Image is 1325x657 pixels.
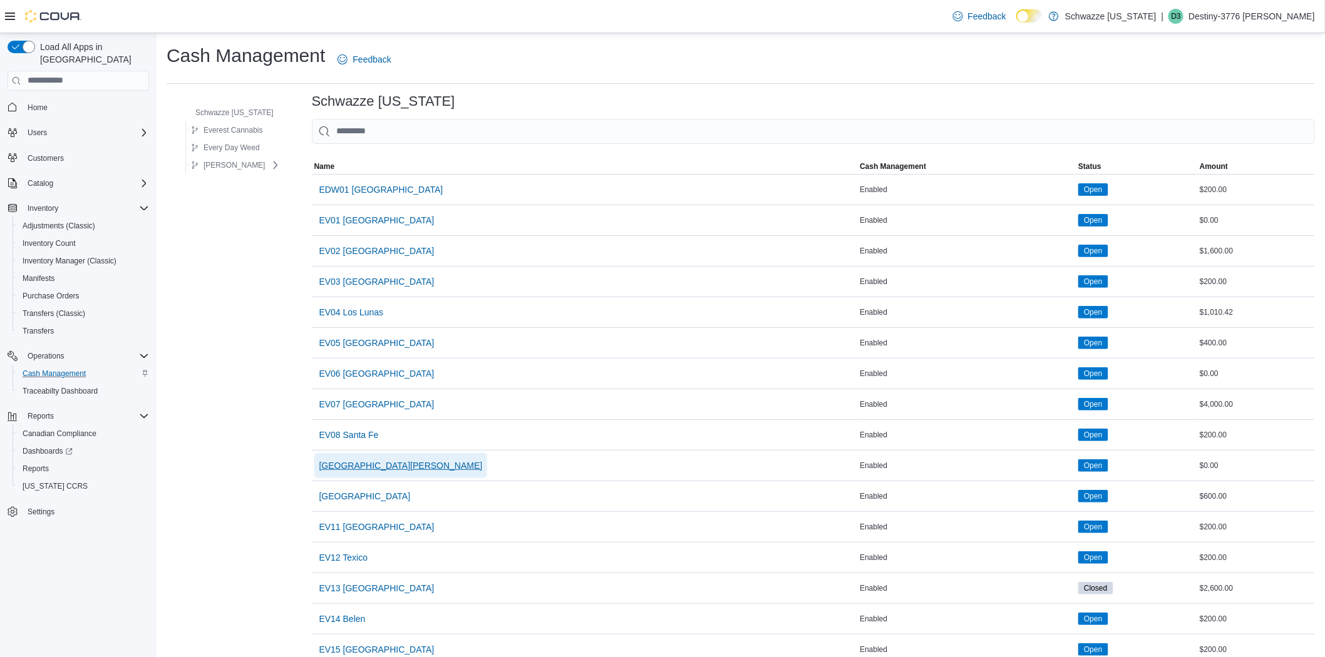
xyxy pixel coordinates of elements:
[857,642,1076,657] div: Enabled
[18,384,149,399] span: Traceabilty Dashboard
[1084,184,1102,195] span: Open
[857,611,1076,626] div: Enabled
[13,235,154,252] button: Inventory Count
[857,159,1076,174] button: Cash Management
[319,306,384,318] span: EV04 Los Lunas
[18,218,149,233] span: Adjustments (Classic)
[1084,460,1102,471] span: Open
[1197,243,1315,258] div: $1,600.00
[1197,366,1315,381] div: $0.00
[1078,337,1108,349] span: Open
[314,453,488,478] button: [GEOGRAPHIC_DATA][PERSON_NAME]
[319,245,435,257] span: EV02 [GEOGRAPHIC_DATA]
[312,94,455,109] h3: Schwazze [US_STATE]
[23,238,76,248] span: Inventory Count
[857,581,1076,596] div: Enabled
[1084,307,1102,318] span: Open
[857,182,1076,197] div: Enabled
[23,201,63,216] button: Inventory
[1078,183,1108,196] span: Open
[319,398,435,410] span: EV07 [GEOGRAPHIC_DATA]
[23,201,149,216] span: Inventory
[319,214,435,227] span: EV01 [GEOGRAPHIC_DATA]
[1076,159,1197,174] button: Status
[857,305,1076,320] div: Enabled
[1084,613,1102,624] span: Open
[857,519,1076,534] div: Enabled
[3,124,154,141] button: Users
[23,409,149,424] span: Reports
[186,158,271,173] button: [PERSON_NAME]
[857,213,1076,228] div: Enabled
[1197,397,1315,412] div: $4,000.00
[319,582,435,594] span: EV13 [GEOGRAPHIC_DATA]
[1197,274,1315,289] div: $200.00
[13,287,154,305] button: Purchase Orders
[1078,306,1108,318] span: Open
[13,305,154,322] button: Transfers (Classic)
[23,504,59,519] a: Settings
[319,275,435,288] span: EV03 [GEOGRAPHIC_DATA]
[1078,275,1108,288] span: Open
[23,349,149,364] span: Operations
[1197,581,1315,596] div: $2,600.00
[314,361,440,386] button: EV06 [GEOGRAPHIC_DATA]
[1078,613,1108,625] span: Open
[1197,335,1315,350] div: $400.00
[195,108,274,118] span: Schwazze [US_STATE]
[1084,337,1102,349] span: Open
[18,366,91,381] a: Cash Management
[3,149,154,167] button: Customers
[857,489,1076,504] div: Enabled
[314,269,440,294] button: EV03 [GEOGRAPHIC_DATA]
[3,175,154,192] button: Catalog
[28,178,53,188] span: Catalog
[1084,429,1102,441] span: Open
[319,367,435,380] span: EV06 [GEOGRAPHIC_DATA]
[23,125,52,140] button: Users
[319,521,435,533] span: EV11 [GEOGRAPHIC_DATA]
[18,461,54,476] a: Reports
[1168,9,1183,24] div: Destiny-3776 Herrera
[1078,521,1108,533] span: Open
[18,271,59,286] a: Manifests
[18,426,101,441] a: Canadian Compliance
[1078,367,1108,380] span: Open
[314,606,371,631] button: EV14 Belen
[857,397,1076,412] div: Enabled
[1084,583,1107,594] span: Closed
[28,153,64,163] span: Customers
[13,365,154,382] button: Cash Management
[1065,9,1157,24] p: Schwazze [US_STATE]
[13,270,154,287] button: Manifests
[18,479,93,494] a: [US_STATE] CCRS
[314,422,384,447] button: EV08 Santa Fe
[857,427,1076,442] div: Enabled
[1084,552,1102,563] span: Open
[1197,427,1315,442] div: $200.00
[314,330,440,355] button: EV05 [GEOGRAPHIC_DATA]
[18,426,149,441] span: Canadian Compliance
[23,176,149,191] span: Catalog
[857,458,1076,473] div: Enabled
[186,123,268,138] button: Everest Cannabis
[857,550,1076,565] div: Enabled
[314,576,440,601] button: EV13 [GEOGRAPHIC_DATA]
[314,177,448,202] button: EDW01 [GEOGRAPHIC_DATA]
[186,140,265,155] button: Every Day Weed
[1078,161,1101,171] span: Status
[23,176,58,191] button: Catalog
[18,384,103,399] a: Traceabilty Dashboard
[18,323,59,339] a: Transfers
[857,335,1076,350] div: Enabled
[319,490,411,502] span: [GEOGRAPHIC_DATA]
[314,208,440,233] button: EV01 [GEOGRAPHIC_DATA]
[1197,519,1315,534] div: $200.00
[1078,459,1108,472] span: Open
[23,100,53,115] a: Home
[23,326,54,336] span: Transfers
[23,349,70,364] button: Operations
[18,479,149,494] span: Washington CCRS
[18,306,90,321] a: Transfers (Classic)
[23,429,96,439] span: Canadian Compliance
